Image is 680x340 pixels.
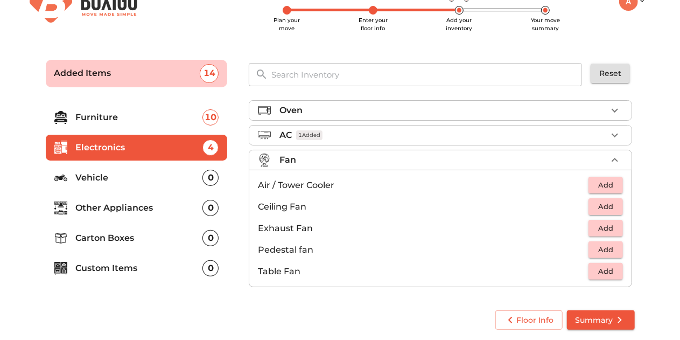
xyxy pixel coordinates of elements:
span: Add [594,222,618,234]
p: Ceiling Fan [258,200,588,213]
img: oven [258,104,271,117]
p: Vehicle [76,171,203,184]
p: Electronics [76,141,203,154]
span: Floor Info [504,314,554,327]
span: Add [594,200,618,213]
span: Add [594,179,618,191]
span: Add [594,244,618,256]
div: 0 [202,230,219,246]
div: 4 [202,140,219,156]
p: Added Items [54,67,200,80]
img: fan [258,154,271,166]
button: Floor Info [495,310,563,330]
p: Air / Tower Cooler [258,179,588,192]
p: Fan [279,154,296,166]
button: Add [588,263,623,280]
span: 1 Added [296,130,323,141]
div: 14 [200,64,219,83]
p: Furniture [76,111,203,124]
button: Add [588,177,623,193]
p: Table Fan [258,265,588,278]
p: Oven [279,104,303,117]
button: Summary [567,310,635,330]
span: Summary [576,314,626,327]
p: AC [279,129,292,142]
span: Add your inventory [446,17,472,32]
span: Reset [599,67,621,80]
p: Exhaust Fan [258,222,588,235]
div: 0 [202,260,219,276]
p: Other Appliances [76,202,203,214]
span: Add [594,265,618,277]
button: Add [588,241,623,258]
div: 0 [202,200,219,216]
span: Plan your move [274,17,300,32]
p: Pedestal fan [258,244,588,256]
input: Search Inventory [265,63,590,86]
img: air_conditioner [258,129,271,142]
p: Carton Boxes [76,232,203,245]
div: 0 [202,170,219,186]
button: Add [588,220,623,237]
span: Your move summary [531,17,560,32]
div: 10 [202,109,219,126]
button: Add [588,198,623,215]
button: Reset [591,64,630,84]
p: Custom Items [76,262,203,275]
span: Enter your floor info [359,17,388,32]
